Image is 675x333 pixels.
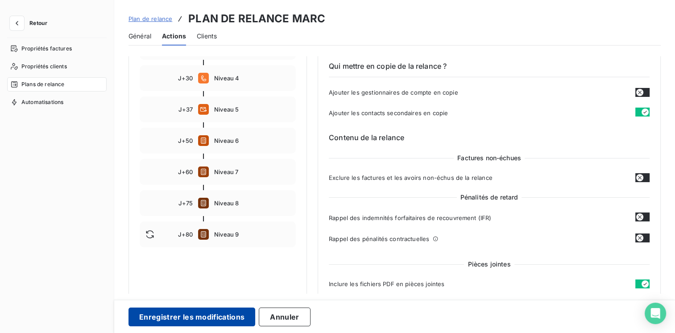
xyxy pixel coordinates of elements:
span: Inclure les fichiers PDF en pièces jointes [329,280,444,287]
h6: Contenu de la relance [329,132,650,143]
button: Enregistrer les modifications [128,308,255,326]
button: Retour [7,16,54,30]
span: Pénalités de retard [457,193,522,202]
a: Plans de relance [7,77,107,92]
div: Open Intercom Messenger [645,303,666,324]
h6: Qui mettre en copie de la relance ? [329,61,650,77]
a: Propriétés factures [7,42,107,56]
span: J+75 [178,200,193,207]
span: Niveau 4 [214,75,290,82]
span: J+30 [178,75,193,82]
a: Plan de relance [128,14,172,23]
span: Niveau 6 [214,137,290,144]
a: Propriétés clients [7,59,107,74]
span: Pièces jointes [464,260,514,269]
span: J+50 [178,137,193,144]
span: Clients [197,32,217,41]
span: Plan de relance [128,15,172,22]
span: Niveau 5 [214,106,290,113]
h3: PLAN DE RELANCE MARC [188,11,325,27]
span: Propriétés clients [21,62,67,71]
span: Plans de relance [21,80,64,88]
span: Rappel des indemnités forfaitaires de recouvrement (IFR) [329,214,491,221]
span: Automatisations [21,98,63,106]
span: J+37 [178,106,193,113]
span: Général [128,32,151,41]
span: Exclure les factures et les avoirs non-échus de la relance [329,174,493,181]
span: Niveau 7 [214,168,290,175]
span: Actions [162,32,186,41]
span: Niveau 9 [214,231,290,238]
span: J+80 [178,231,193,238]
span: Factures non-échues [454,154,525,162]
span: Retour [29,21,47,26]
span: Niveau 8 [214,200,290,207]
span: Ajouter les contacts secondaires en copie [329,109,448,117]
span: Ajouter les gestionnaires de compte en copie [329,89,458,96]
button: Annuler [259,308,310,326]
a: Automatisations [7,95,107,109]
span: Propriétés factures [21,45,72,53]
span: Rappel des pénalités contractuelles [329,235,429,242]
span: J+60 [178,168,193,175]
